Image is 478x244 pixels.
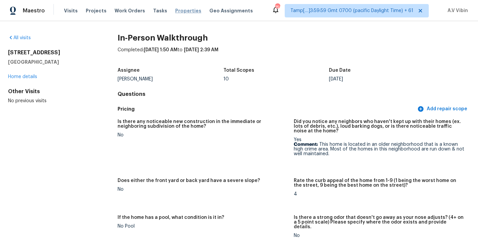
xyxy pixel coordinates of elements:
h5: Does either the front yard or back yard have a severe slope? [118,178,260,183]
div: [PERSON_NAME] [118,77,223,81]
p: This home is located in an older neighborhood that is a known high crime area. Most of the homes ... [294,142,465,156]
div: [DATE] [329,77,435,81]
span: A.V Vibin [445,7,468,14]
span: Tasks [153,8,167,13]
a: All visits [8,36,31,40]
h5: Is there any noticeable new construction in the immediate or neighboring subdivision of the home? [118,119,288,129]
span: [DATE] 1:50 AM [144,48,178,52]
h5: Pricing [118,106,416,113]
div: 750 [275,4,280,11]
h5: Rate the curb appeal of the home from 1-9 (1 being the worst home on the street, 9 being the best... [294,178,465,188]
a: Home details [8,74,37,79]
span: Projects [86,7,107,14]
span: Tamp[…]3:59:59 Gmt 0700 (pacific Daylight Time) + 61 [290,7,413,14]
div: Other Visits [8,88,96,95]
span: Geo Assignments [209,7,253,14]
button: Add repair scope [416,103,470,115]
b: Comment: [294,142,318,147]
h5: Did you notice any neighbors who haven't kept up with their homes (ex. lots of debris, etc.), lou... [294,119,465,133]
h5: Assignee [118,68,140,73]
div: Yes [294,137,465,156]
div: No [294,233,465,238]
div: 10 [223,77,329,81]
span: Add repair scope [419,105,467,113]
div: Completed: to [118,47,470,64]
div: No Pool [118,224,288,229]
h5: Is there a strong odor that doesn't go away as your nose adjusts? (4+ on a 5 point scale) Please ... [294,215,465,229]
div: No [118,187,288,192]
div: 4 [294,192,465,196]
span: Work Orders [115,7,145,14]
span: Maestro [23,7,45,14]
h5: Total Scopes [223,68,254,73]
h2: In-Person Walkthrough [118,35,470,41]
span: Visits [64,7,78,14]
span: [DATE] 2:39 AM [184,48,218,52]
div: No [118,133,288,137]
span: Properties [175,7,201,14]
h2: [STREET_ADDRESS] [8,49,96,56]
h4: Questions [118,91,470,98]
span: No previous visits [8,99,47,103]
h5: If the home has a pool, what condition is it in? [118,215,224,220]
h5: [GEOGRAPHIC_DATA] [8,59,96,65]
h5: Due Date [329,68,351,73]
